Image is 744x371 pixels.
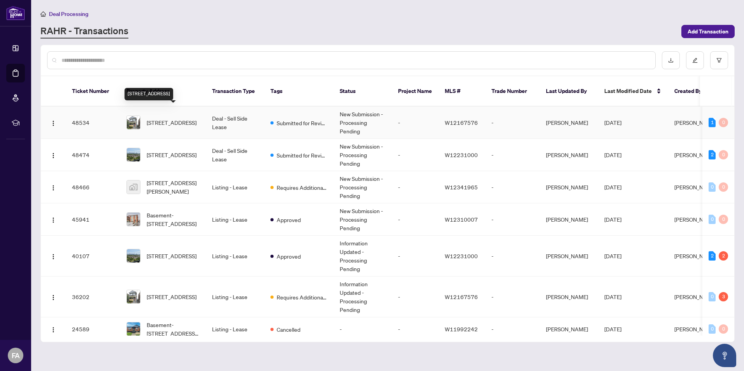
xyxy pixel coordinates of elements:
td: [PERSON_NAME] [540,171,598,203]
td: 36202 [66,276,120,317]
button: Logo [47,149,60,161]
button: Open asap [713,344,736,367]
span: W12231000 [445,252,478,259]
td: [PERSON_NAME] [540,276,598,317]
span: W12341965 [445,184,478,191]
span: W12167576 [445,119,478,126]
td: [PERSON_NAME] [540,317,598,341]
div: 0 [709,292,716,301]
button: Logo [47,116,60,129]
span: [DATE] [604,119,621,126]
td: 24589 [66,317,120,341]
button: filter [710,51,728,69]
img: Logo [50,327,56,333]
td: - [392,276,439,317]
td: - [485,276,540,317]
span: Cancelled [277,325,300,334]
img: Logo [50,120,56,126]
td: - [485,236,540,276]
th: Status [333,76,392,107]
span: Last Modified Date [604,87,652,95]
span: [DATE] [604,184,621,191]
td: - [485,139,540,171]
button: Add Transaction [681,25,735,38]
div: 2 [709,150,716,159]
td: New Submission - Processing Pending [333,171,392,203]
span: Approved [277,252,301,261]
td: - [333,317,392,341]
span: download [668,58,674,63]
button: Logo [47,213,60,226]
td: - [392,317,439,341]
span: [STREET_ADDRESS] [147,252,197,260]
span: [PERSON_NAME] [674,184,716,191]
span: [STREET_ADDRESS] [147,292,197,301]
span: Submitted for Review [277,151,327,159]
th: MLS # [439,76,485,107]
span: [PERSON_NAME] [674,252,716,259]
button: Logo [47,323,60,335]
img: thumbnail-img [127,116,140,129]
img: thumbnail-img [127,290,140,303]
td: - [485,203,540,236]
th: Property Address [120,76,206,107]
img: Logo [50,152,56,159]
td: 40107 [66,236,120,276]
div: 3 [719,292,728,301]
span: [PERSON_NAME] [674,151,716,158]
img: thumbnail-img [127,180,140,194]
td: 48534 [66,107,120,139]
td: [PERSON_NAME] [540,139,598,171]
span: [DATE] [604,325,621,332]
img: Logo [50,294,56,301]
th: Last Modified Date [598,76,668,107]
div: 0 [719,215,728,224]
td: Listing - Lease [206,317,264,341]
div: 0 [709,215,716,224]
span: [DATE] [604,216,621,223]
span: [DATE] [604,151,621,158]
th: Project Name [392,76,439,107]
td: [PERSON_NAME] [540,203,598,236]
img: thumbnail-img [127,322,140,336]
th: Last Updated By [540,76,598,107]
td: Information Updated - Processing Pending [333,236,392,276]
th: Created By [668,76,715,107]
td: Listing - Lease [206,276,264,317]
td: New Submission - Processing Pending [333,203,392,236]
img: Logo [50,185,56,191]
td: - [392,139,439,171]
button: download [662,51,680,69]
button: edit [686,51,704,69]
td: New Submission - Processing Pending [333,139,392,171]
td: Listing - Lease [206,203,264,236]
span: [STREET_ADDRESS] [147,150,197,159]
span: [PERSON_NAME] [674,325,716,332]
div: 0 [719,182,728,192]
td: Listing - Lease [206,236,264,276]
div: 0 [719,324,728,334]
div: 2 [709,251,716,261]
td: Information Updated - Processing Pending [333,276,392,317]
span: [STREET_ADDRESS][PERSON_NAME] [147,178,200,196]
td: - [485,171,540,203]
img: thumbnail-img [127,213,140,226]
span: [PERSON_NAME] [674,216,716,223]
td: Deal - Sell Side Lease [206,107,264,139]
span: Submitted for Review [277,119,327,127]
td: - [392,171,439,203]
span: [PERSON_NAME] [674,119,716,126]
div: 0 [709,182,716,192]
span: edit [692,58,698,63]
button: Logo [47,250,60,262]
td: Listing - Lease [206,171,264,203]
th: Tags [264,76,333,107]
td: Deal - Sell Side Lease [206,139,264,171]
span: Requires Additional Docs [277,183,327,192]
img: thumbnail-img [127,148,140,161]
span: FA [12,350,20,361]
td: 48466 [66,171,120,203]
span: Deal Processing [49,10,88,17]
th: Trade Number [485,76,540,107]
div: 0 [719,118,728,127]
